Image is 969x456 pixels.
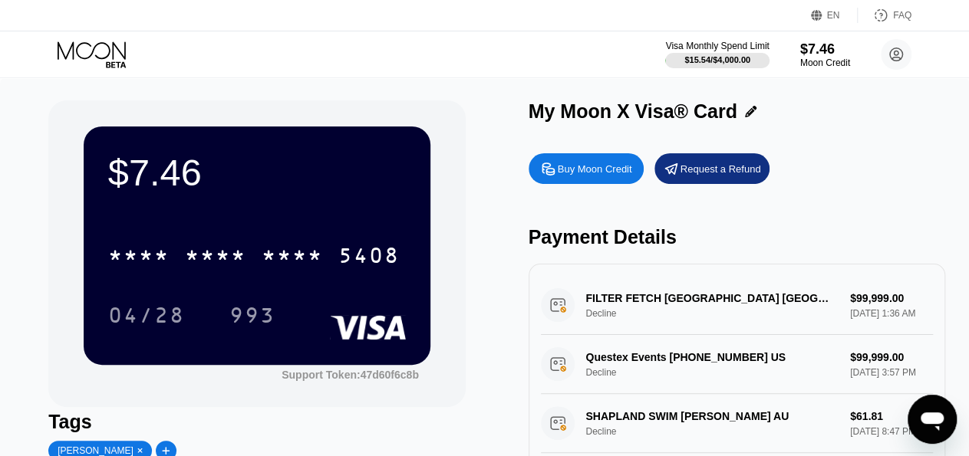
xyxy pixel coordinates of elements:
[800,41,850,57] div: $7.46
[800,41,850,68] div: $7.46Moon Credit
[218,296,287,334] div: 993
[529,153,644,184] div: Buy Moon Credit
[58,445,133,456] div: [PERSON_NAME]
[858,8,911,23] div: FAQ
[108,305,185,330] div: 04/28
[48,411,465,433] div: Tags
[558,162,632,176] div: Buy Moon Credit
[108,151,406,194] div: $7.46
[681,162,761,176] div: Request a Refund
[282,369,419,381] div: Support Token: 47d60f6c8b
[800,57,850,68] div: Moon Credit
[811,8,858,23] div: EN
[665,41,769,68] div: Visa Monthly Spend Limit$15.54/$4,000.00
[827,10,840,21] div: EN
[529,226,945,248] div: Payment Details
[229,305,275,330] div: 993
[684,55,750,64] div: $15.54 / $4,000.00
[665,41,769,51] div: Visa Monthly Spend Limit
[654,153,770,184] div: Request a Refund
[97,296,196,334] div: 04/28
[338,245,400,270] div: 5408
[908,395,957,444] iframe: Button to launch messaging window
[529,100,737,123] div: My Moon X Visa® Card
[893,10,911,21] div: FAQ
[282,369,419,381] div: Support Token:47d60f6c8b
